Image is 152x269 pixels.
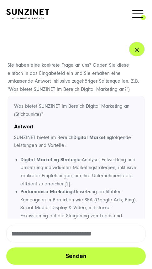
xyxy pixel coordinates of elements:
strong: Performance Marketing: [20,189,74,194]
p: SUNZINET bietet im Bereich folgende Leistungen und Vorteile: [14,134,138,150]
strong: Digital Marketing Strategie: [20,157,82,163]
img: SUNZINET Full Service Digital Agentur [6,9,49,19]
li: Analyse, Entwicklung und Umsetzung individueller Marketingstrategien, inklusive konkreter Empfehl... [20,156,138,188]
button: Senden [6,247,146,265]
strong: Digital Marketing [73,135,112,140]
p: Was bietet SUNZINET im Bereich Digital Marketing an (Stichpunkte)? [14,102,138,118]
li: Umsetzung profitabler Kampagnen in Bereichen wie SEA (Google Ads, Bing), Social Media, Display & ... [20,188,138,236]
p: Sie haben eine konkrete Frage an uns? Geben Sie diese einfach in das Eingabefeld ein und Sie erha... [8,61,144,93]
h4: Antwort [14,122,138,131]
